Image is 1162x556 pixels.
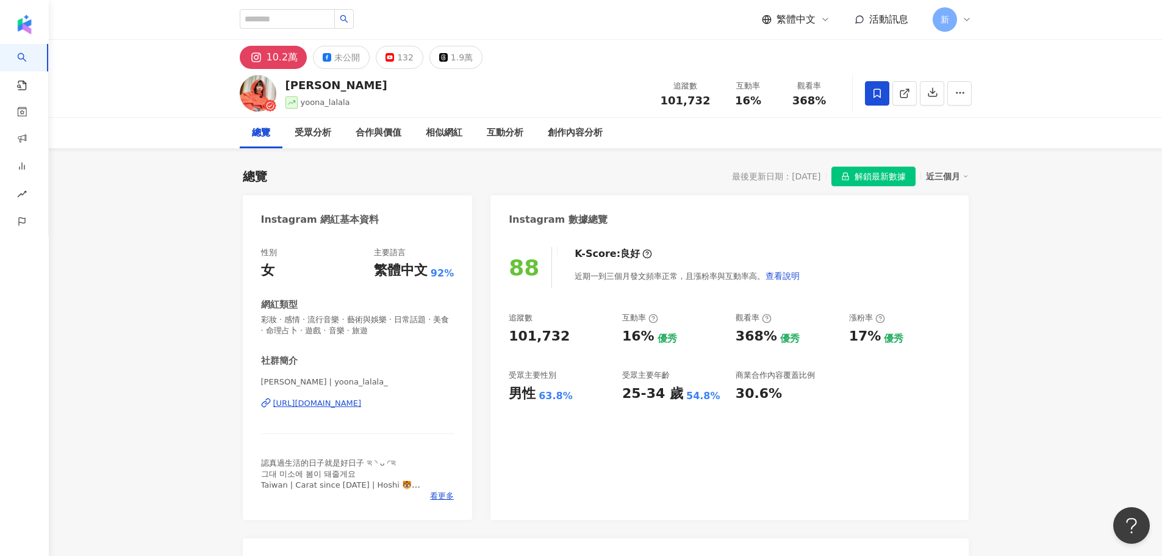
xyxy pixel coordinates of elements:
[430,491,454,502] span: 看更多
[884,332,903,345] div: 優秀
[15,15,34,34] img: logo icon
[273,398,362,409] div: [URL][DOMAIN_NAME]
[575,247,652,261] div: K-Score :
[252,126,270,140] div: 總覽
[509,370,556,381] div: 受眾主要性別
[17,44,41,92] a: search
[374,247,406,258] div: 主要語言
[374,261,428,280] div: 繁體中文
[736,327,777,346] div: 368%
[658,332,677,345] div: 優秀
[340,15,348,23] span: search
[240,46,307,69] button: 10.2萬
[261,458,428,523] span: 認真過生活的日子就是好日子 ఇ◝ ᴗ ◜ఇ 그대 미소에 봄이 돼줄게요 Taiwan | Carat since [DATE] | Hoshi 🐯 📮合作 [PERSON_NAME][EMAI...
[780,332,800,345] div: 優秀
[941,13,949,26] span: 新
[622,327,655,346] div: 16%
[261,377,454,388] span: [PERSON_NAME] | yoona_lalala_
[509,255,539,280] div: 88
[855,167,906,187] span: 解鎖最新數據
[620,247,640,261] div: 良好
[869,13,908,25] span: 活動訊息
[243,168,267,185] div: 總覽
[429,46,482,69] button: 1.9萬
[575,264,800,288] div: 近期一到三個月發文頻率正常，且漲粉率與互動率高。
[509,385,536,403] div: 男性
[686,389,720,403] div: 54.8%
[509,327,570,346] div: 101,732
[622,370,670,381] div: 受眾主要年齡
[736,385,782,403] div: 30.6%
[849,312,885,323] div: 漲粉率
[509,213,608,226] div: Instagram 數據總覽
[849,327,881,346] div: 17%
[261,355,298,367] div: 社群簡介
[622,385,683,403] div: 25-34 歲
[376,46,423,69] button: 132
[240,75,276,112] img: KOL Avatar
[548,126,603,140] div: 創作內容分析
[926,168,969,184] div: 近三個月
[431,267,454,280] span: 92%
[661,94,711,107] span: 101,732
[356,126,401,140] div: 合作與價值
[451,49,473,66] div: 1.9萬
[776,13,816,26] span: 繁體中文
[765,264,800,288] button: 查看說明
[261,247,277,258] div: 性別
[736,312,772,323] div: 觀看率
[736,370,815,381] div: 商業合作內容覆蓋比例
[539,389,573,403] div: 63.8%
[622,312,658,323] div: 互動率
[301,98,350,107] span: yoona_lalala
[509,312,533,323] div: 追蹤數
[487,126,523,140] div: 互動分析
[334,49,360,66] div: 未公開
[426,126,462,140] div: 相似網紅
[267,49,298,66] div: 10.2萬
[1113,507,1150,544] iframe: Help Scout Beacon - Open
[261,398,454,409] a: [URL][DOMAIN_NAME]
[725,80,772,92] div: 互動率
[261,314,454,336] span: 彩妝 · 感情 · 流行音樂 · 藝術與娛樂 · 日常話題 · 美食 · 命理占卜 · 遊戲 · 音樂 · 旅遊
[285,78,387,93] div: [PERSON_NAME]
[295,126,331,140] div: 受眾分析
[17,182,27,209] span: rise
[841,172,850,181] span: lock
[261,261,274,280] div: 女
[261,298,298,311] div: 網紅類型
[313,46,370,69] button: 未公開
[661,80,711,92] div: 追蹤數
[786,80,833,92] div: 觀看率
[261,213,379,226] div: Instagram 網紅基本資料
[766,271,800,281] span: 查看說明
[397,49,414,66] div: 132
[735,95,761,107] span: 16%
[792,95,827,107] span: 368%
[831,167,916,186] button: 解鎖最新數據
[732,171,820,181] div: 最後更新日期：[DATE]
